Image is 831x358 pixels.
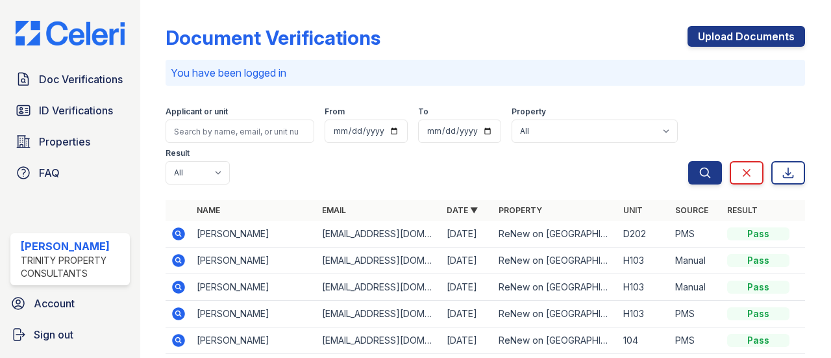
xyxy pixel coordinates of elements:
a: Properties [10,129,130,155]
div: Pass [727,334,789,347]
div: Trinity Property Consultants [21,254,125,280]
a: Upload Documents [688,26,805,47]
span: Properties [39,134,90,149]
a: FAQ [10,160,130,186]
td: [DATE] [441,274,493,301]
a: Date ▼ [447,205,478,215]
td: [DATE] [441,221,493,248]
td: ReNew on [GEOGRAPHIC_DATA] [493,274,618,301]
a: Account [5,290,135,316]
td: [DATE] [441,301,493,327]
div: Pass [727,281,789,294]
label: Property [512,107,546,117]
span: ID Verifications [39,103,113,118]
div: Pass [727,227,789,240]
td: D202 [618,221,670,248]
input: Search by name, email, or unit number [166,120,314,143]
label: From [325,107,345,117]
div: [PERSON_NAME] [21,238,125,254]
td: H103 [618,248,670,274]
span: Doc Verifications [39,71,123,87]
td: [PERSON_NAME] [192,274,316,301]
a: ID Verifications [10,97,130,123]
td: ReNew on [GEOGRAPHIC_DATA] [493,248,618,274]
td: PMS [670,327,722,354]
td: [DATE] [441,248,493,274]
a: Property [499,205,542,215]
td: ReNew on [GEOGRAPHIC_DATA] [493,327,618,354]
td: H103 [618,301,670,327]
td: 104 [618,327,670,354]
label: Applicant or unit [166,107,228,117]
a: Name [197,205,220,215]
td: [EMAIL_ADDRESS][DOMAIN_NAME] [317,301,441,327]
td: ReNew on [GEOGRAPHIC_DATA] [493,221,618,248]
td: [DATE] [441,327,493,354]
td: [EMAIL_ADDRESS][DOMAIN_NAME] [317,221,441,248]
a: Sign out [5,322,135,348]
td: [PERSON_NAME] [192,248,316,274]
td: PMS [670,301,722,327]
td: Manual [670,274,722,301]
div: Document Verifications [166,26,380,49]
label: To [418,107,428,117]
td: ReNew on [GEOGRAPHIC_DATA] [493,301,618,327]
a: Email [322,205,346,215]
td: [PERSON_NAME] [192,301,316,327]
a: Source [675,205,708,215]
a: Doc Verifications [10,66,130,92]
td: [EMAIL_ADDRESS][DOMAIN_NAME] [317,248,441,274]
a: Result [727,205,758,215]
span: Account [34,296,75,311]
td: [EMAIL_ADDRESS][DOMAIN_NAME] [317,274,441,301]
span: FAQ [39,165,60,181]
td: [PERSON_NAME] [192,221,316,248]
div: Pass [727,307,789,320]
td: PMS [670,221,722,248]
td: H103 [618,274,670,301]
p: You have been logged in [171,65,800,81]
td: [EMAIL_ADDRESS][DOMAIN_NAME] [317,327,441,354]
td: Manual [670,248,722,274]
label: Result [166,148,190,159]
td: [PERSON_NAME] [192,327,316,354]
div: Pass [727,254,789,267]
span: Sign out [34,327,73,342]
img: CE_Logo_Blue-a8612792a0a2168367f1c8372b55b34899dd931a85d93a1a3d3e32e68fde9ad4.png [5,21,135,45]
a: Unit [623,205,643,215]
